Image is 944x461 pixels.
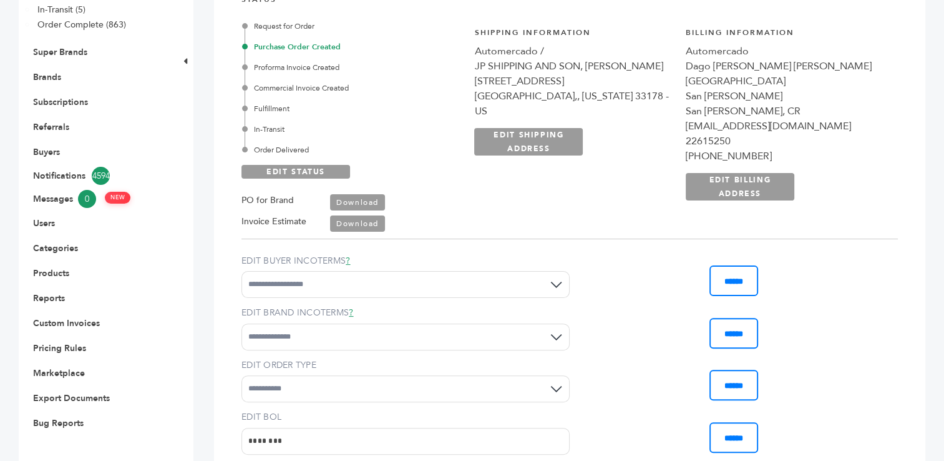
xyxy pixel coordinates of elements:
div: [EMAIL_ADDRESS][DOMAIN_NAME] [686,119,884,134]
div: Automercado / [474,44,673,59]
div: [STREET_ADDRESS] [474,74,673,89]
div: Automercado [686,44,884,59]
div: Fulfillment [245,103,460,114]
label: EDIT BRAND INCOTERMS [241,307,570,319]
div: [GEOGRAPHIC_DATA] [686,74,884,89]
div: Purchase Order Created [245,41,460,52]
span: 0 [78,190,96,208]
label: PO for Brand [241,193,294,208]
a: Buyers [33,146,60,158]
a: Custom Invoices [33,317,100,329]
div: Proforma Invoice Created [245,62,460,73]
a: EDIT BILLING ADDRESS [686,173,794,201]
a: Download [330,216,385,232]
div: In-Transit [245,124,460,135]
a: Marketplace [33,367,85,379]
label: EDIT ORDER TYPE [241,359,570,372]
a: Subscriptions [33,96,88,108]
span: NEW [105,192,130,204]
div: [GEOGRAPHIC_DATA],, [US_STATE] 33178 - US [474,89,673,119]
div: 22615250 [686,134,884,149]
a: Categories [33,242,78,254]
a: Notifications4594 [33,167,160,185]
a: Export Documents [33,392,110,404]
div: [PHONE_NUMBER] [686,149,884,164]
a: Reports [33,292,65,304]
a: ? [346,255,350,267]
a: In-Transit (5) [37,4,85,16]
a: Pricing Rules [33,342,86,354]
h4: Billing Information [686,27,884,44]
a: Messages0 NEW [33,190,160,208]
a: ? [349,307,353,319]
a: EDIT STATUS [241,165,350,179]
span: 4594 [92,167,110,185]
h4: Shipping Information [474,27,673,44]
label: Invoice Estimate [241,214,306,229]
a: Bug Reports [33,417,84,429]
a: Brands [33,71,61,83]
a: Download [330,194,385,211]
a: Referrals [33,121,69,133]
div: San [PERSON_NAME] [686,89,884,104]
a: Super Brands [33,46,87,58]
div: Request for Order [245,21,460,32]
div: Commercial Invoice Created [245,82,460,94]
label: EDIT BOL [241,411,570,424]
div: JP SHIPPING AND SON, [PERSON_NAME] [474,59,673,74]
div: San [PERSON_NAME], CR [686,104,884,119]
div: Order Delivered [245,144,460,156]
a: EDIT SHIPPING ADDRESS [474,128,583,156]
a: Products [33,267,69,279]
a: Order Complete (863) [37,19,126,31]
a: Users [33,217,55,229]
div: Dago [PERSON_NAME] [PERSON_NAME] [686,59,884,74]
label: EDIT BUYER INCOTERMS [241,255,570,267]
